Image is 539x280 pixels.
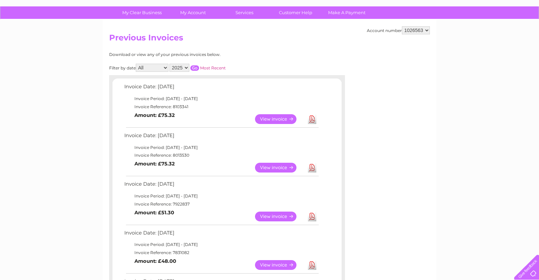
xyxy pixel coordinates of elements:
a: My Account [165,6,221,19]
a: My Clear Business [114,6,170,19]
a: Most Recent [200,65,226,70]
div: Filter by date [109,64,286,72]
td: Invoice Reference: 8103341 [123,103,320,111]
a: 0333 014 3131 [412,3,458,12]
img: logo.png [19,18,53,38]
td: Invoice Period: [DATE] - [DATE] [123,144,320,152]
b: Amount: £75.32 [134,112,175,118]
a: View [255,163,305,173]
td: Invoice Reference: 7831082 [123,249,320,257]
a: Telecoms [456,29,476,34]
a: Blog [480,29,490,34]
a: Make A Payment [319,6,375,19]
a: Download [308,260,316,270]
a: View [255,260,305,270]
a: Download [308,163,316,173]
td: Invoice Reference: 7922837 [123,200,320,208]
b: Amount: £75.32 [134,161,175,167]
a: Download [308,212,316,221]
a: View [255,212,305,221]
div: Clear Business is a trading name of Verastar Limited (registered in [GEOGRAPHIC_DATA] No. 3667643... [111,4,429,33]
td: Invoice Date: [DATE] [123,131,320,144]
a: Water [420,29,433,34]
a: Energy [437,29,452,34]
td: Invoice Date: [DATE] [123,228,320,241]
b: Amount: £51.30 [134,210,174,216]
h2: Previous Invoices [109,33,430,46]
td: Invoice Date: [DATE] [123,180,320,192]
td: Invoice Period: [DATE] - [DATE] [123,241,320,249]
td: Invoice Period: [DATE] - [DATE] [123,95,320,103]
b: Amount: £48.00 [134,258,176,264]
td: Invoice Date: [DATE] [123,82,320,95]
a: Download [308,114,316,124]
a: Contact [494,29,511,34]
div: Account number [367,26,430,34]
td: Invoice Period: [DATE] - [DATE] [123,192,320,200]
div: Download or view any of your previous invoices below. [109,52,286,57]
a: Customer Help [268,6,323,19]
a: Services [217,6,272,19]
a: View [255,114,305,124]
a: Log out [517,29,533,34]
td: Invoice Reference: 8013530 [123,151,320,159]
